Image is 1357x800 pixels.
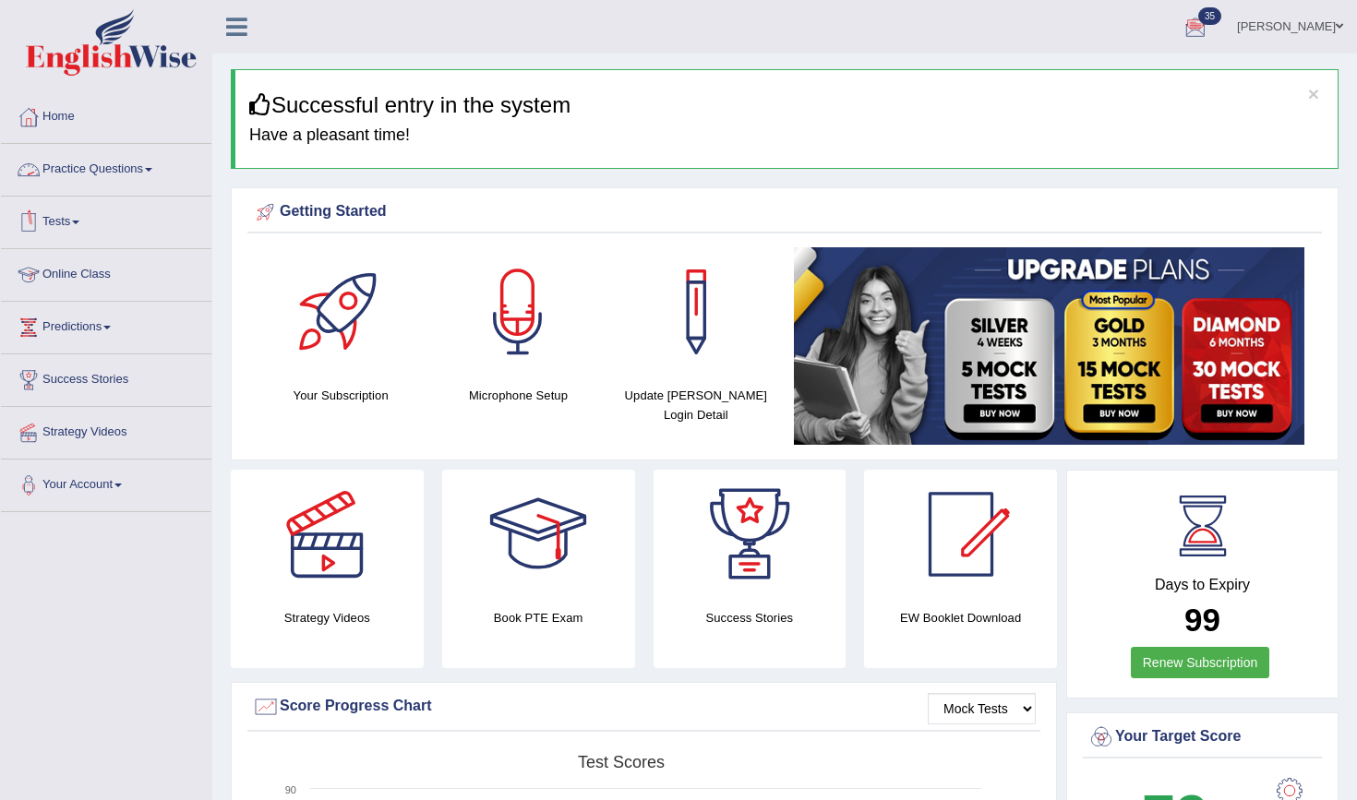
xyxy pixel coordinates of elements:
[1087,723,1317,751] div: Your Target Score
[1,354,211,400] a: Success Stories
[1,407,211,453] a: Strategy Videos
[1,460,211,506] a: Your Account
[1,144,211,190] a: Practice Questions
[1,249,211,295] a: Online Class
[864,608,1057,627] h4: EW Booklet Download
[578,753,665,771] tspan: Test scores
[249,126,1324,145] h4: Have a pleasant time!
[1,197,211,243] a: Tests
[252,693,1036,721] div: Score Progress Chart
[249,93,1324,117] h3: Successful entry in the system
[1131,647,1270,678] a: Renew Subscription
[438,386,597,405] h4: Microphone Setup
[1,91,211,137] a: Home
[1087,577,1317,593] h4: Days to Expiry
[442,608,635,627] h4: Book PTE Exam
[285,784,296,795] text: 90
[1308,84,1319,103] button: ×
[794,247,1304,445] img: small5.jpg
[617,386,775,424] h4: Update [PERSON_NAME] Login Detail
[252,198,1317,226] div: Getting Started
[1,302,211,348] a: Predictions
[654,608,847,627] h4: Success Stories
[231,608,424,627] h4: Strategy Videos
[1198,7,1221,25] span: 35
[1184,602,1220,638] b: 99
[261,386,420,405] h4: Your Subscription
